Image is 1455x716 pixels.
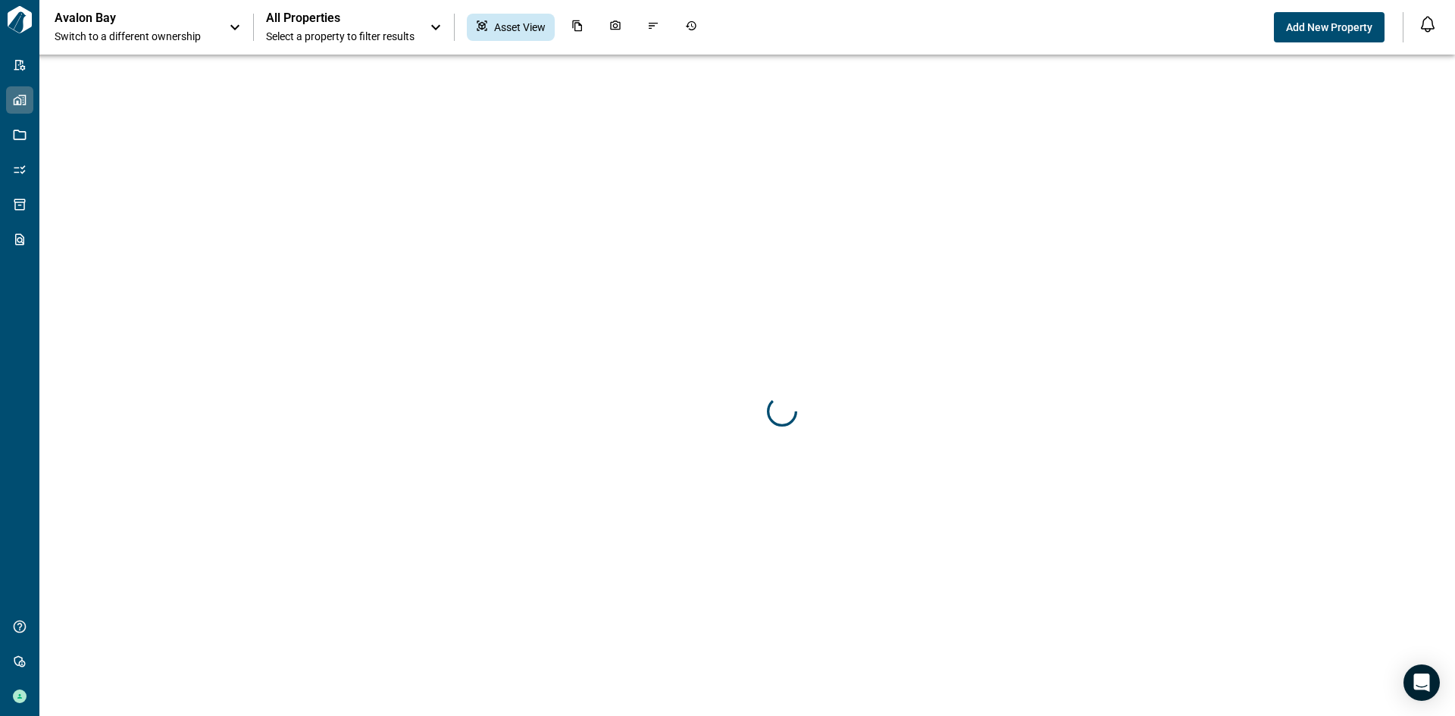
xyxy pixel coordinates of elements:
[1274,12,1385,42] button: Add New Property
[638,14,668,41] div: Issues & Info
[266,11,415,26] span: All Properties
[55,11,191,26] p: Avalon Bay
[600,14,630,41] div: Photos
[266,29,415,44] span: Select a property to filter results
[494,20,546,35] span: Asset View
[467,14,555,41] div: Asset View
[1416,12,1440,36] button: Open notification feed
[1403,664,1440,701] div: Open Intercom Messenger
[55,29,214,44] span: Switch to a different ownership
[676,14,706,41] div: Job History
[1286,20,1372,35] span: Add New Property
[562,14,593,41] div: Documents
